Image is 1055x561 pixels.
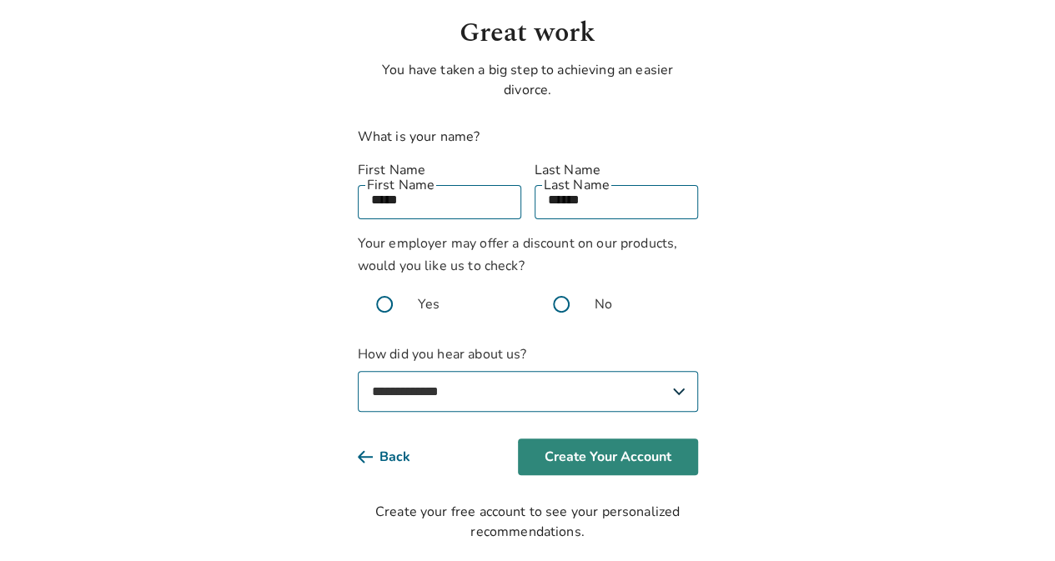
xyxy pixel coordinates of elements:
[358,438,437,475] button: Back
[518,438,698,475] button: Create Your Account
[418,294,440,314] span: Yes
[972,481,1055,561] iframe: Chat Widget
[358,160,521,180] label: First Name
[535,160,698,180] label: Last Name
[358,502,698,542] div: Create your free account to see your personalized recommendations.
[358,371,698,412] select: How did you hear about us?
[358,60,698,100] p: You have taken a big step to achieving an easier divorce.
[358,13,698,53] h1: Great work
[358,128,480,146] label: What is your name?
[358,344,698,412] label: How did you hear about us?
[595,294,612,314] span: No
[358,234,678,275] span: Your employer may offer a discount on our products, would you like us to check?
